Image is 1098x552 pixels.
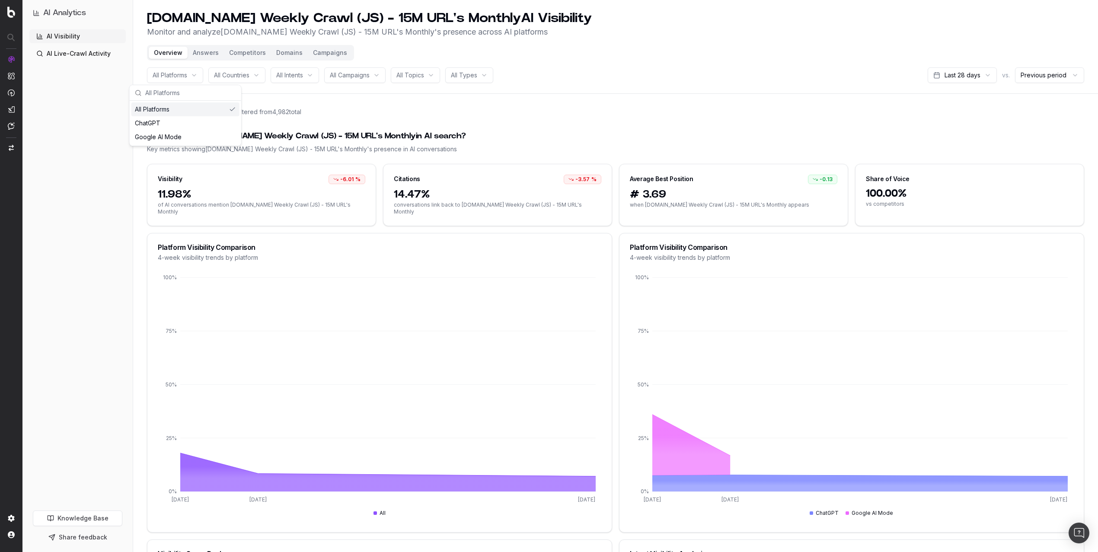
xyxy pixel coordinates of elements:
div: -0.13 [808,175,837,184]
span: of AI conversations mention [DOMAIN_NAME] Weekly Crawl (JS) - 15M URL's Monthly [158,201,365,215]
img: Analytics [8,56,15,63]
span: vs. [1002,71,1010,80]
img: Setting [8,515,15,522]
span: All Intents [276,71,303,80]
tspan: 0% [641,488,649,495]
tspan: [DATE] [1050,496,1067,503]
button: Share feedback [33,530,122,545]
div: Key metrics showing [DOMAIN_NAME] Weekly Crawl (JS) - 15M URL's Monthly 's presence in AI convers... [147,145,1084,153]
div: All [373,510,386,517]
h1: AI Analytics [43,7,86,19]
button: Campaigns [308,47,352,59]
tspan: 50% [166,381,177,388]
div: Platform Visibility Comparison [630,244,1073,251]
tspan: [DATE] [578,496,595,503]
button: Competitors [224,47,271,59]
span: conversations link back to [DOMAIN_NAME] Weekly Crawl (JS) - 15M URL's Monthly [394,201,601,215]
div: Share of Voice [866,175,910,183]
h1: [DOMAIN_NAME] Weekly Crawl (JS) - 15M URL's Monthly AI Visibility [147,10,592,26]
div: Platform Visibility Comparison [158,244,601,251]
button: AI Analytics [33,7,122,19]
div: ChatGPT [810,510,839,517]
span: All Platforms [153,71,187,80]
span: % [355,176,361,183]
tspan: 25% [166,435,177,441]
div: -6.01 [329,175,365,184]
img: Assist [8,122,15,130]
p: Monitor and analyze [DOMAIN_NAME] Weekly Crawl (JS) - 15M URL's Monthly 's presence across AI pla... [147,26,592,38]
span: # 3.69 [630,188,837,201]
button: Answers [188,47,224,59]
input: All Platforms [145,84,236,102]
span: when [DOMAIN_NAME] Weekly Crawl (JS) - 15M URL's Monthly appears [630,201,837,208]
div: 4-week visibility trends by platform [158,253,601,262]
tspan: 50% [638,381,649,388]
button: Overview [149,47,188,59]
div: Visibility [158,175,182,183]
div: Google AI Mode [131,130,239,144]
tspan: 75% [166,328,177,334]
div: Google AI Mode [846,510,893,517]
span: 11.98% [158,188,365,201]
div: How visible is [DOMAIN_NAME] Weekly Crawl (JS) - 15M URL's Monthly in AI search? [147,130,1084,142]
div: Open Intercom Messenger [1069,523,1089,543]
div: 4-week visibility trends by platform [630,253,1073,262]
a: AI Visibility [29,29,126,43]
span: 100.00% [866,187,1073,201]
tspan: [DATE] [172,496,189,503]
img: Studio [8,106,15,113]
tspan: 0% [169,488,177,495]
div: -3.57 [564,175,601,184]
div: All Platforms [131,102,239,116]
tspan: [DATE] [721,496,739,503]
a: AI Live-Crawl Activity [29,47,126,61]
tspan: 75% [638,328,649,334]
img: Botify logo [7,6,15,18]
span: All Topics [396,71,424,80]
button: Domains [271,47,308,59]
img: Intelligence [8,72,15,80]
img: Activation [8,89,15,96]
tspan: 100% [163,274,177,281]
div: Suggestions [130,101,241,146]
tspan: 25% [638,435,649,441]
img: My account [8,531,15,538]
tspan: [DATE] [249,496,267,503]
span: vs competitors [866,201,1073,207]
span: 14.47% [394,188,601,201]
tspan: [DATE] [644,496,661,503]
div: Average Best Position [630,175,693,183]
img: Switch project [9,145,14,151]
span: All Countries [214,71,249,80]
span: filtered from 4,982 total [237,108,301,116]
span: All Campaigns [330,71,370,80]
div: ChatGPT [131,116,239,130]
tspan: 100% [635,274,649,281]
a: Knowledge Base [33,511,122,526]
span: % [591,176,597,183]
div: Citations [394,175,420,183]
